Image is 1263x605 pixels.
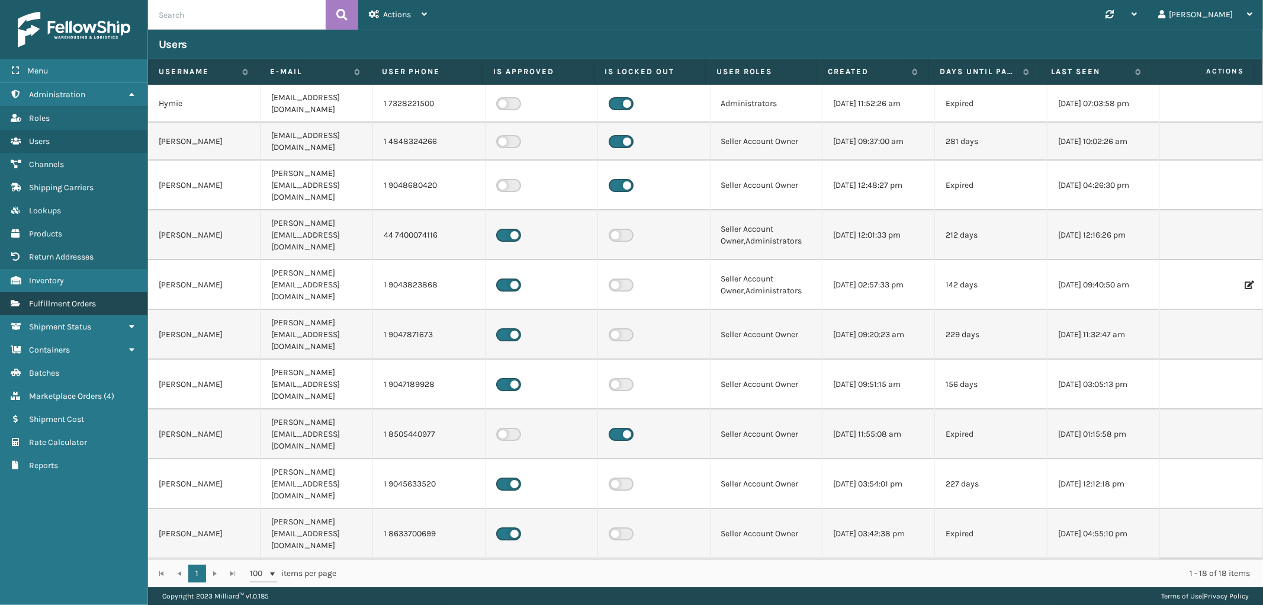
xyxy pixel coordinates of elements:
td: [DATE] 03:54:01 pm [822,459,935,509]
label: Is Locked Out [605,66,695,77]
span: Users [29,136,50,146]
td: [DATE] 12:12:18 pm [1047,459,1160,509]
label: Last Seen [1051,66,1129,77]
td: [PERSON_NAME][EMAIL_ADDRESS][DOMAIN_NAME] [261,459,373,509]
td: [PERSON_NAME] [148,360,261,409]
td: [DATE] 11:32:47 am [1047,310,1160,360]
div: | [1161,587,1249,605]
td: 212 days [935,210,1047,260]
span: Roles [29,113,50,123]
span: 100 [250,568,268,580]
td: Seller Account Owner [711,509,823,559]
td: Expired [935,409,1047,459]
td: [PERSON_NAME] [148,210,261,260]
td: [DATE] 09:37:00 am [822,123,935,161]
td: Expired [935,509,1047,559]
i: Edit [1245,281,1252,289]
td: Seller Account Owner [711,360,823,409]
td: [DATE] 03:42:38 pm [822,509,935,559]
td: 1 8505440977 [373,409,486,459]
td: [DATE] 09:51:15 am [822,360,935,409]
td: 1 9045633520 [373,459,486,509]
td: 142 days [935,260,1047,310]
span: Products [29,229,62,239]
td: [DATE] 09:20:23 am [822,310,935,360]
span: Shipment Status [29,322,91,332]
td: 227 days [935,459,1047,509]
span: Marketplace Orders [29,391,102,401]
label: Username [159,66,236,77]
div: 1 - 18 of 18 items [353,568,1250,580]
td: 156 days [935,360,1047,409]
td: [DATE] 10:02:26 am [1047,123,1160,161]
span: Actions [1156,62,1251,81]
td: [PERSON_NAME][EMAIL_ADDRESS][DOMAIN_NAME] [261,210,373,260]
td: 1 9047871673 [373,310,486,360]
td: 1 9043823868 [373,260,486,310]
td: [DATE] 12:48:27 pm [822,161,935,210]
td: Expired [935,161,1047,210]
td: Seller Account Owner [711,409,823,459]
td: [PERSON_NAME][EMAIL_ADDRESS][DOMAIN_NAME] [261,409,373,459]
td: 1 9047189928 [373,360,486,409]
span: Containers [29,345,70,355]
span: Rate Calculator [29,437,87,447]
td: [PERSON_NAME] [148,260,261,310]
td: [DATE] 02:57:33 pm [822,260,935,310]
span: Batches [29,368,59,378]
label: User Roles [716,66,806,77]
span: Channels [29,159,64,169]
td: 1 8633700699 [373,509,486,559]
td: Expired [935,85,1047,123]
td: [EMAIL_ADDRESS][DOMAIN_NAME] [261,85,373,123]
td: [PERSON_NAME][EMAIL_ADDRESS][DOMAIN_NAME] [261,360,373,409]
td: [DATE] 07:03:58 pm [1047,85,1160,123]
td: Seller Account Owner [711,310,823,360]
label: Created [828,66,905,77]
td: [DATE] 03:05:13 pm [1047,360,1160,409]
span: Shipment Cost [29,414,84,424]
td: 1 9048680420 [373,161,486,210]
td: 229 days [935,310,1047,360]
td: [PERSON_NAME][EMAIL_ADDRESS][DOMAIN_NAME] [261,310,373,360]
td: [DATE] 09:40:50 am [1047,260,1160,310]
span: Lookups [29,206,61,216]
td: [PERSON_NAME] [148,459,261,509]
td: [DATE] 01:15:58 pm [1047,409,1160,459]
td: [PERSON_NAME][EMAIL_ADDRESS][DOMAIN_NAME] [261,509,373,559]
span: Shipping Carriers [29,183,94,193]
a: 1 [188,565,206,582]
td: Seller Account Owner,Administrators [711,210,823,260]
td: [PERSON_NAME] [148,409,261,459]
label: Days until password expires [940,66,1017,77]
td: [PERSON_NAME][EMAIL_ADDRESS][DOMAIN_NAME] [261,161,373,210]
td: Seller Account Owner [711,123,823,161]
span: Menu [27,66,48,76]
label: E-mail [270,66,348,77]
span: Return Addresses [29,252,94,262]
span: ( 4 ) [104,391,114,401]
span: Reports [29,460,58,470]
td: [PERSON_NAME] [148,123,261,161]
span: Inventory [29,276,64,286]
span: items per page [250,565,336,582]
td: [PERSON_NAME] [148,310,261,360]
span: Fulfillment Orders [29,299,96,309]
td: [DATE] 11:52:26 am [822,85,935,123]
td: 1 7328221500 [373,85,486,123]
td: 44 7400074116 [373,210,486,260]
td: Hymie [148,85,261,123]
h3: Users [159,37,187,52]
td: 281 days [935,123,1047,161]
a: Terms of Use [1161,592,1202,600]
td: [DATE] 12:16:26 pm [1047,210,1160,260]
td: Administrators [711,85,823,123]
td: [DATE] 11:55:08 am [822,409,935,459]
td: Seller Account Owner [711,161,823,210]
a: Privacy Policy [1204,592,1249,600]
span: Actions [383,9,411,20]
p: Copyright 2023 Milliard™ v 1.0.185 [162,587,269,605]
td: [DATE] 12:01:33 pm [822,210,935,260]
label: User phone [382,66,471,77]
span: Administration [29,89,85,100]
